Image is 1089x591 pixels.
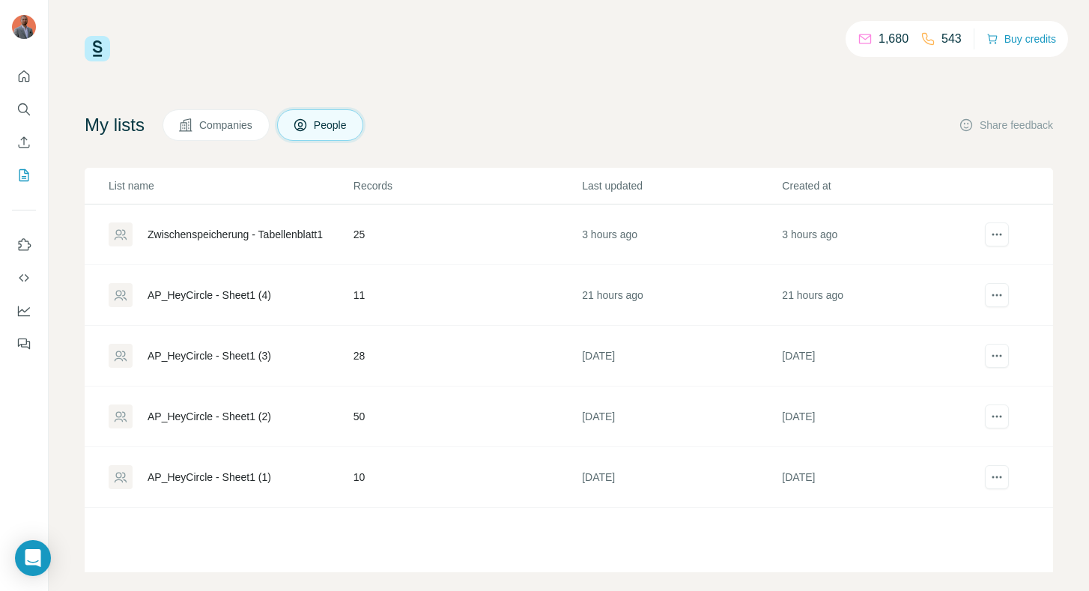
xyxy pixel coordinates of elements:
span: People [314,118,348,133]
td: [DATE] [581,387,781,447]
button: My lists [12,162,36,189]
td: 21 hours ago [581,265,781,326]
button: actions [985,344,1009,368]
td: [DATE] [781,447,981,508]
td: [DATE] [781,326,981,387]
div: AP_HeyCircle - Sheet1 (4) [148,288,271,303]
button: Use Surfe API [12,264,36,291]
button: Use Surfe on LinkedIn [12,231,36,258]
button: Feedback [12,330,36,357]
td: 50 [353,387,581,447]
p: Last updated [582,178,780,193]
button: Enrich CSV [12,129,36,156]
div: AP_HeyCircle - Sheet1 (2) [148,409,271,424]
td: 28 [353,326,581,387]
div: AP_HeyCircle - Sheet1 (1) [148,470,271,485]
button: Search [12,96,36,123]
td: [DATE] [781,387,981,447]
button: Dashboard [12,297,36,324]
td: 11 [353,265,581,326]
button: actions [985,283,1009,307]
p: Created at [782,178,980,193]
button: actions [985,222,1009,246]
p: List name [109,178,352,193]
img: Avatar [12,15,36,39]
button: actions [985,404,1009,428]
span: Companies [199,118,254,133]
h4: My lists [85,113,145,137]
img: Surfe Logo [85,36,110,61]
td: [DATE] [581,326,781,387]
button: Quick start [12,63,36,90]
td: 21 hours ago [781,265,981,326]
p: Records [354,178,580,193]
td: 10 [353,447,581,508]
td: 3 hours ago [781,204,981,265]
div: Open Intercom Messenger [15,540,51,576]
td: 3 hours ago [581,204,781,265]
button: Share feedback [959,118,1053,133]
button: actions [985,465,1009,489]
button: Buy credits [986,28,1056,49]
td: 25 [353,204,581,265]
p: 1,680 [879,30,908,48]
p: 543 [941,30,962,48]
div: AP_HeyCircle - Sheet1 (3) [148,348,271,363]
td: [DATE] [581,447,781,508]
div: Zwischenspeicherung - Tabellenblatt1 [148,227,323,242]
